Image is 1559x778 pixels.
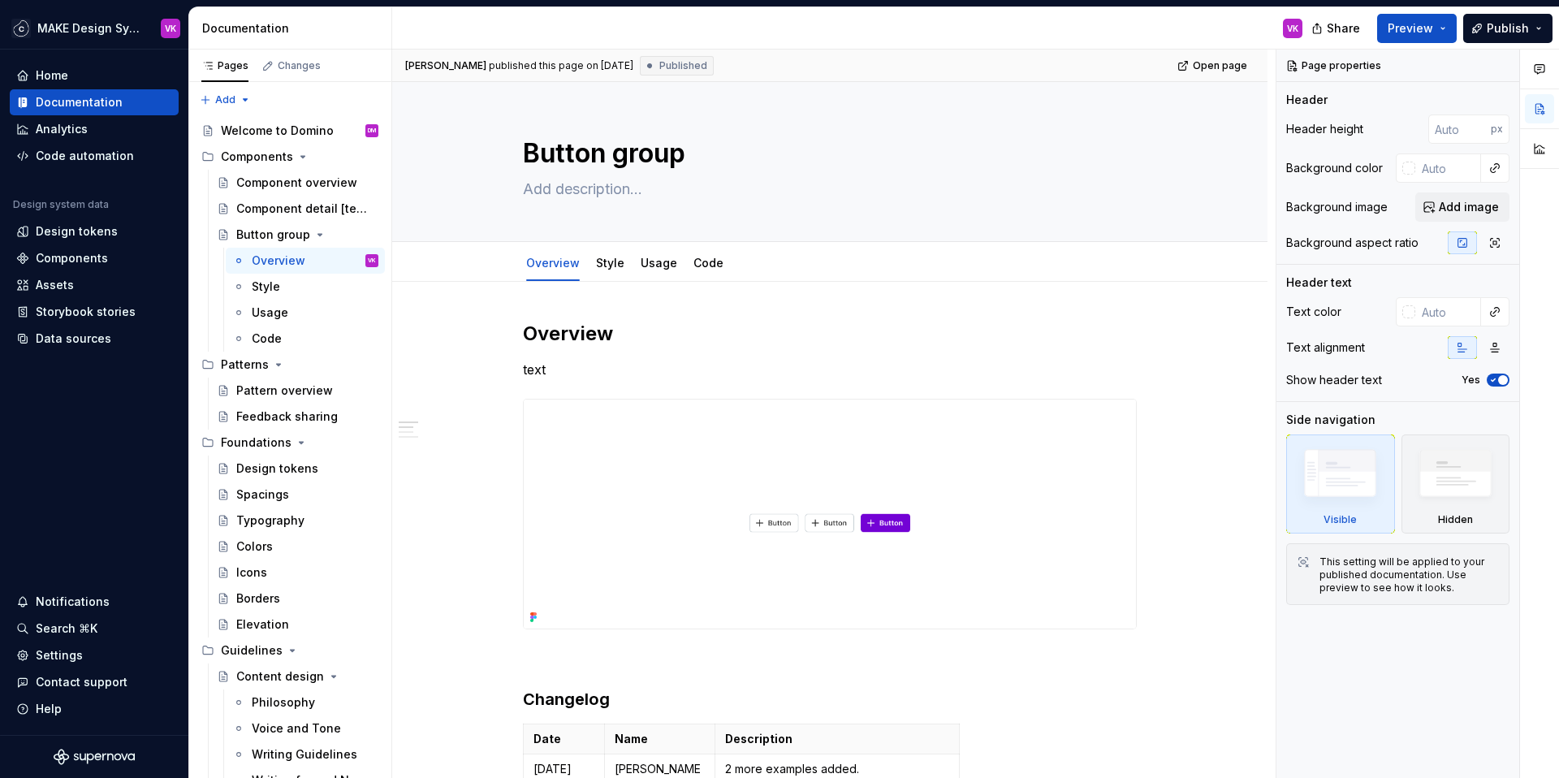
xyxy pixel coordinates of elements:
div: Code [252,331,282,347]
a: Elevation [210,612,385,638]
div: Analytics [36,121,88,137]
a: Design tokens [10,218,179,244]
a: Button group [210,222,385,248]
div: Icons [236,564,267,581]
input: Auto [1415,297,1481,326]
div: Components [221,149,293,165]
a: Usage [641,256,677,270]
div: Visible [1324,513,1357,526]
a: Content design [210,663,385,689]
span: Open page [1193,59,1247,72]
div: Feedback sharing [236,408,338,425]
div: Style [589,245,631,279]
div: DM [368,123,376,139]
div: Pages [201,59,248,72]
div: VK [1287,22,1298,35]
div: Guidelines [195,638,385,663]
div: VK [165,22,176,35]
div: Settings [36,647,83,663]
div: Design system data [13,198,109,211]
div: Foundations [195,430,385,456]
div: published this page on [DATE] [489,59,633,72]
div: Background image [1286,199,1388,215]
div: Text color [1286,304,1341,320]
div: Header [1286,92,1328,108]
button: Add [195,89,256,111]
div: Pattern overview [236,383,333,399]
div: Header height [1286,121,1363,137]
div: Button group [236,227,310,243]
div: Help [36,701,62,717]
a: Philosophy [226,689,385,715]
a: Components [10,245,179,271]
p: 2 more examples added. [725,761,949,777]
div: Content design [236,668,324,685]
span: Share [1327,20,1360,37]
div: Components [36,250,108,266]
span: [PERSON_NAME] [405,59,486,72]
a: Welcome to DominoDM [195,118,385,144]
div: Elevation [236,616,289,633]
div: Guidelines [221,642,283,659]
div: Foundations [221,434,292,451]
div: Code [687,245,730,279]
a: Spacings [210,482,385,508]
p: Name [615,731,705,747]
h3: Changelog [523,688,1137,711]
div: Patterns [221,357,269,373]
img: f5634f2a-3c0d-4c0b-9dc3-3862a3e014c7.png [11,19,31,38]
div: Design tokens [36,223,118,240]
input: Auto [1415,153,1481,183]
button: Contact support [10,669,179,695]
div: Storybook stories [36,304,136,320]
a: Borders [210,586,385,612]
div: Background aspect ratio [1286,235,1419,251]
img: 7412b240-bae9-46af-8b2e-a54805649349.png [524,400,1136,629]
div: Colors [236,538,273,555]
div: Welcome to Domino [221,123,334,139]
div: Search ⌘K [36,620,97,637]
div: MAKE Design System [37,20,141,37]
h2: Overview [523,321,1137,347]
a: Icons [210,560,385,586]
a: Usage [226,300,385,326]
p: text [523,360,1137,379]
a: Feedback sharing [210,404,385,430]
p: [DATE] [533,761,594,777]
button: Search ⌘K [10,616,179,642]
a: Code automation [10,143,179,169]
svg: Supernova Logo [54,749,135,765]
div: Style [252,279,280,295]
div: Visible [1286,434,1395,534]
a: Writing Guidelines [226,741,385,767]
div: Overview [520,245,586,279]
div: Documentation [36,94,123,110]
span: Add image [1439,199,1499,215]
a: Data sources [10,326,179,352]
a: Component overview [210,170,385,196]
label: Yes [1462,374,1480,387]
a: Assets [10,272,179,298]
span: Published [659,59,707,72]
div: Component overview [236,175,357,191]
div: VK [368,253,376,269]
a: Code [693,256,723,270]
a: Voice and Tone [226,715,385,741]
div: Component detail [template] [236,201,370,217]
div: Usage [252,305,288,321]
div: Patterns [195,352,385,378]
a: OverviewVK [226,248,385,274]
div: Design tokens [236,460,318,477]
button: Help [10,696,179,722]
div: Notifications [36,594,110,610]
a: Colors [210,534,385,560]
button: Publish [1463,14,1553,43]
div: Components [195,144,385,170]
div: Spacings [236,486,289,503]
div: Data sources [36,331,111,347]
a: Analytics [10,116,179,142]
a: Typography [210,508,385,534]
button: Notifications [10,589,179,615]
div: Side navigation [1286,412,1375,428]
